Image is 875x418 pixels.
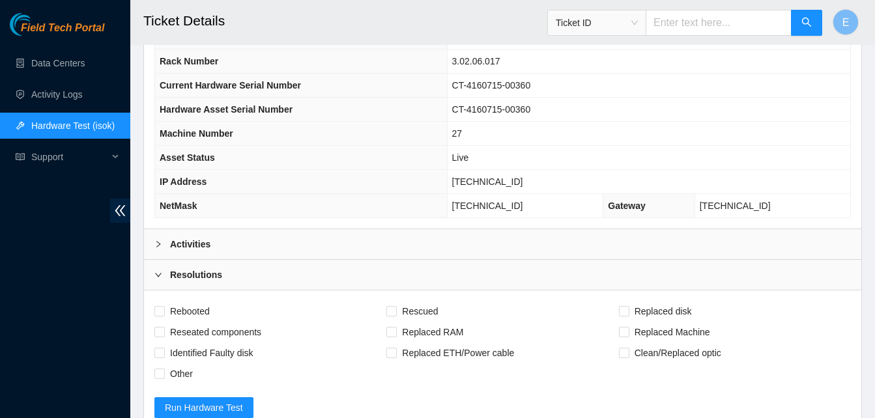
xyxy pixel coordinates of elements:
span: Replaced ETH/Power cable [397,342,519,363]
span: Hardware Asset Serial Number [160,104,293,115]
span: Support [31,144,108,170]
span: Reseated components [165,322,266,342]
span: Asset Status [160,152,215,163]
span: Live [452,152,469,163]
b: Activities [170,237,210,251]
span: [TECHNICAL_ID] [452,201,523,211]
span: [TECHNICAL_ID] [452,176,523,187]
button: E [833,9,859,35]
span: Rescued [397,301,443,322]
span: Field Tech Portal [21,22,104,35]
input: Enter text here... [646,10,792,36]
a: Hardware Test (isok) [31,120,115,131]
span: Ticket ID [556,13,638,33]
span: Rack Number [160,56,218,66]
span: Machine Number [160,128,233,139]
button: search [791,10,822,36]
div: Resolutions [144,260,861,290]
span: right [154,271,162,279]
span: search [801,17,812,29]
button: Run Hardware Test [154,397,253,418]
span: 3.02.06.017 [452,56,500,66]
span: NetMask [160,201,197,211]
span: IP Address [160,176,207,187]
span: Clean/Replaced optic [629,342,726,363]
span: Identified Faulty disk [165,342,259,363]
span: Other [165,363,198,384]
a: Akamai TechnologiesField Tech Portal [10,23,104,40]
span: Gateway [608,201,646,211]
span: Replaced Machine [629,322,715,342]
span: Rebooted [165,301,215,322]
div: Activities [144,229,861,259]
a: Activity Logs [31,89,83,100]
span: [TECHNICAL_ID] [700,201,771,211]
a: Data Centers [31,58,85,68]
span: CT-4160715-00360 [452,104,531,115]
span: Current Hardware Serial Number [160,80,301,91]
span: Run Hardware Test [165,400,243,415]
span: Replaced disk [629,301,697,322]
span: double-left [110,199,130,223]
span: 27 [452,128,463,139]
span: right [154,240,162,248]
img: Akamai Technologies [10,13,66,36]
span: Replaced RAM [397,322,468,342]
span: read [16,152,25,161]
span: CT-4160715-00360 [452,80,531,91]
b: Resolutions [170,268,222,282]
span: E [842,14,850,31]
